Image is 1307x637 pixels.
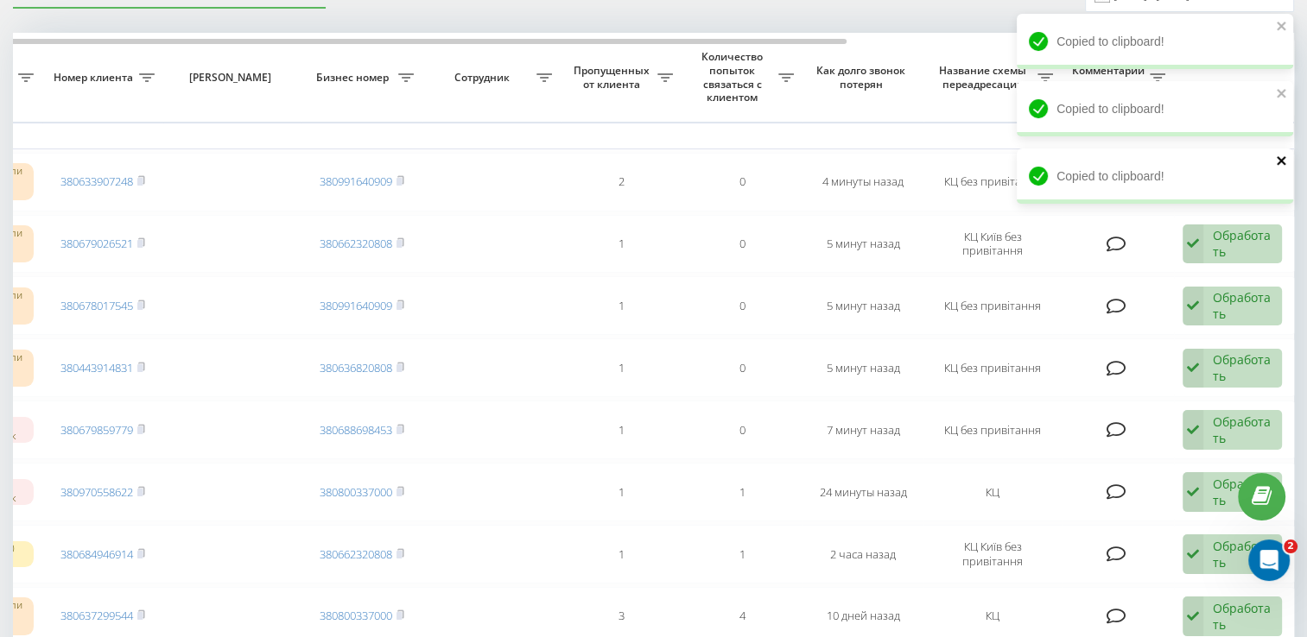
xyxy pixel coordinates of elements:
div: Copied to clipboard! [1017,148,1293,204]
a: 380678017545 [60,298,133,313]
td: КЦ [923,463,1062,521]
td: 1 [561,276,682,335]
a: 380688698453 [320,422,392,438]
td: 24 минуты назад [803,463,923,521]
span: Пропущенных от клиента [569,64,657,91]
a: 380800337000 [320,608,392,623]
div: Обработать [1213,351,1272,384]
span: Сотрудник [431,71,536,85]
td: КЦ Київ без привітання [923,525,1062,583]
button: close [1276,154,1288,170]
a: 380637299544 [60,608,133,623]
td: 1 [682,525,803,583]
td: 0 [682,276,803,335]
a: 380800337000 [320,484,392,500]
a: 380633907248 [60,173,133,189]
td: КЦ Київ без привітання [923,215,1062,274]
td: КЦ без привітання [923,153,1062,211]
div: Обработать [1213,413,1272,446]
a: 380679026521 [60,236,133,251]
div: Обработать [1213,227,1272,260]
a: 380636820808 [320,360,392,375]
iframe: Intercom live chat [1248,539,1290,581]
span: Как долго звонок потерян [816,64,910,91]
a: 380991640909 [320,298,392,313]
td: КЦ без привітання [923,276,1062,335]
td: 1 [561,338,682,397]
div: Обработать [1213,600,1272,633]
button: close [1276,86,1288,103]
td: 5 минут назад [803,276,923,335]
span: 2 [1284,539,1297,553]
span: Количество попыток связаться с клиентом [690,50,778,104]
td: 1 [561,525,682,583]
div: Обработать [1213,538,1272,571]
button: close [1276,19,1288,35]
td: 0 [682,400,803,459]
td: 4 минуты назад [803,153,923,211]
a: 380662320808 [320,546,392,562]
td: 0 [682,153,803,211]
td: 0 [682,338,803,397]
td: 5 минут назад [803,215,923,274]
td: КЦ без привітання [923,338,1062,397]
div: Обработать [1213,289,1272,322]
td: 5 минут назад [803,338,923,397]
a: 380970558622 [60,484,133,500]
td: 1 [561,400,682,459]
div: Copied to clipboard! [1017,81,1293,136]
td: 0 [682,215,803,274]
a: 380991640909 [320,173,392,189]
span: Номер клиента [51,71,139,85]
td: 1 [561,215,682,274]
td: 7 минут назад [803,400,923,459]
td: КЦ без привітання [923,400,1062,459]
a: 380679859779 [60,422,133,438]
div: Обработать [1213,476,1272,508]
span: [PERSON_NAME] [178,71,287,85]
td: 1 [561,463,682,521]
a: 380662320808 [320,236,392,251]
div: Copied to clipboard! [1017,14,1293,69]
td: 1 [682,463,803,521]
td: 2 часа назад [803,525,923,583]
span: Бизнес номер [310,71,398,85]
td: 2 [561,153,682,211]
span: Название схемы переадресации [932,64,1037,91]
a: 380443914831 [60,360,133,375]
a: 380684946914 [60,546,133,562]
